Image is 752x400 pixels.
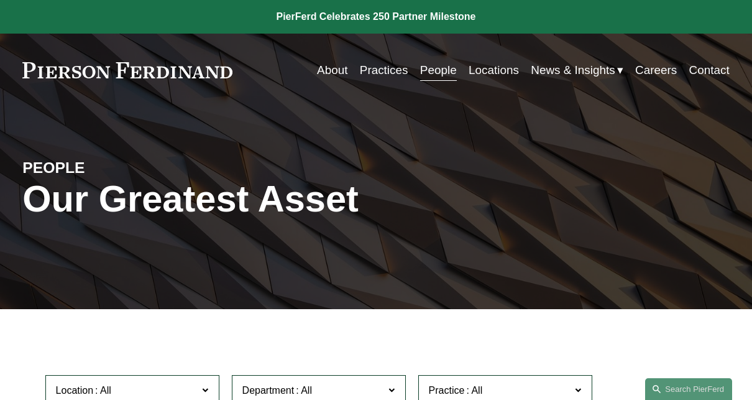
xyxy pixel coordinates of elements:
[420,58,457,82] a: People
[22,158,199,177] h4: PEOPLE
[360,58,408,82] a: Practices
[635,58,677,82] a: Careers
[22,178,493,220] h1: Our Greatest Asset
[531,58,623,82] a: folder dropdown
[689,58,730,82] a: Contact
[56,385,94,396] span: Location
[531,60,615,81] span: News & Insights
[429,385,465,396] span: Practice
[645,378,732,400] a: Search this site
[317,58,347,82] a: About
[242,385,295,396] span: Department
[469,58,519,82] a: Locations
